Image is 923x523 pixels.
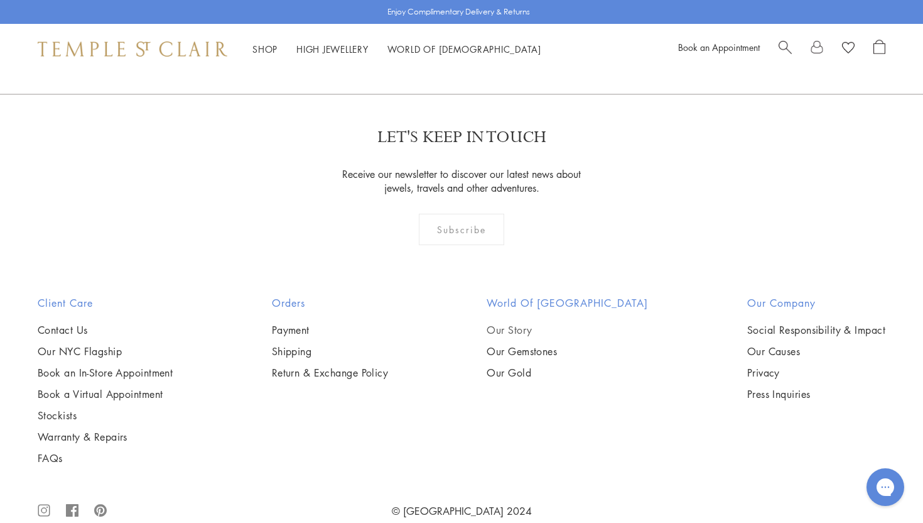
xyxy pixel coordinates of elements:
a: View Wishlist [842,40,855,58]
a: ShopShop [252,43,278,55]
p: LET'S KEEP IN TOUCH [377,126,546,148]
p: Enjoy Complimentary Delivery & Returns [387,6,530,18]
a: Our Story [487,323,648,337]
a: Book an Appointment [678,41,760,53]
a: Our Gold [487,366,648,380]
a: Our Gemstones [487,344,648,358]
a: Search [779,40,792,58]
a: Our Causes [747,344,885,358]
a: World of [DEMOGRAPHIC_DATA]World of [DEMOGRAPHIC_DATA] [387,43,541,55]
h2: Client Care [38,295,173,311]
a: Open Shopping Bag [873,40,885,58]
a: Return & Exchange Policy [272,366,389,380]
a: Privacy [747,366,885,380]
a: Warranty & Repairs [38,430,173,444]
img: Temple St. Clair [38,41,227,57]
a: © [GEOGRAPHIC_DATA] 2024 [392,504,532,518]
h2: Orders [272,295,389,311]
a: Social Responsibility & Impact [747,323,885,337]
a: FAQs [38,451,173,465]
a: Our NYC Flagship [38,344,173,358]
a: Book an In-Store Appointment [38,366,173,380]
nav: Main navigation [252,41,541,57]
h2: Our Company [747,295,885,311]
a: Payment [272,323,389,337]
a: Press Inquiries [747,387,885,401]
p: Receive our newsletter to discover our latest news about jewels, travels and other adventures. [335,167,589,195]
a: Book a Virtual Appointment [38,387,173,401]
a: Contact Us [38,323,173,337]
div: Subscribe [419,214,505,245]
h2: World of [GEOGRAPHIC_DATA] [487,295,648,311]
iframe: Gorgias live chat messenger [860,464,910,510]
a: Stockists [38,409,173,422]
a: Shipping [272,344,389,358]
a: High JewelleryHigh Jewellery [296,43,369,55]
